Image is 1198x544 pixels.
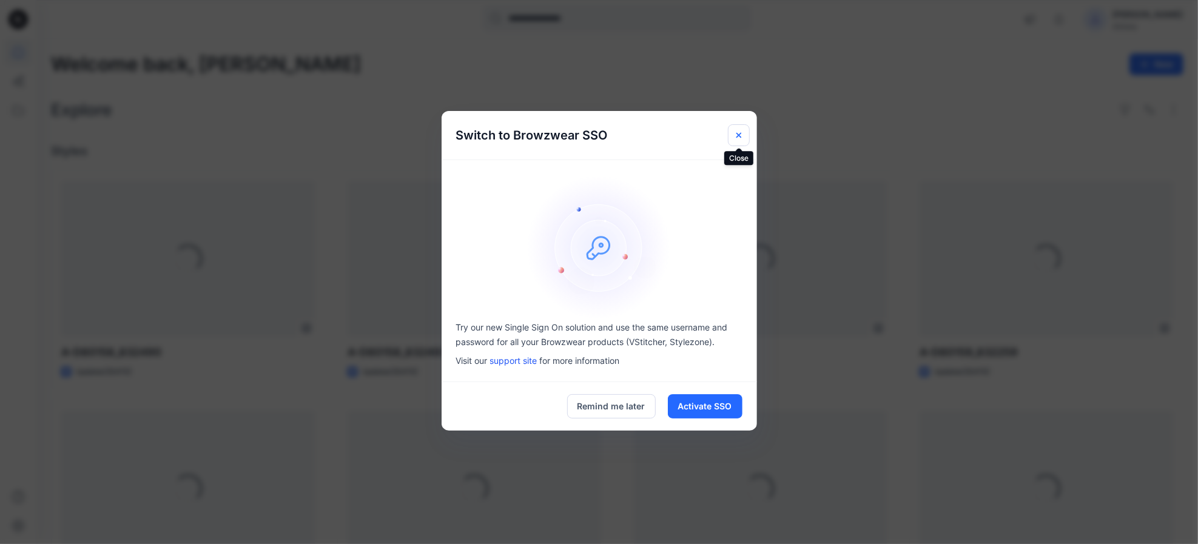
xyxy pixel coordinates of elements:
button: Remind me later [567,394,656,418]
img: onboarding-sz2.46497b1a466840e1406823e529e1e164.svg [527,175,672,320]
h5: Switch to Browzwear SSO [442,111,622,160]
button: Activate SSO [668,394,742,418]
p: Visit our for more information [456,354,742,367]
a: support site [490,355,537,366]
p: Try our new Single Sign On solution and use the same username and password for all your Browzwear... [456,320,742,349]
button: Close [728,124,750,146]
